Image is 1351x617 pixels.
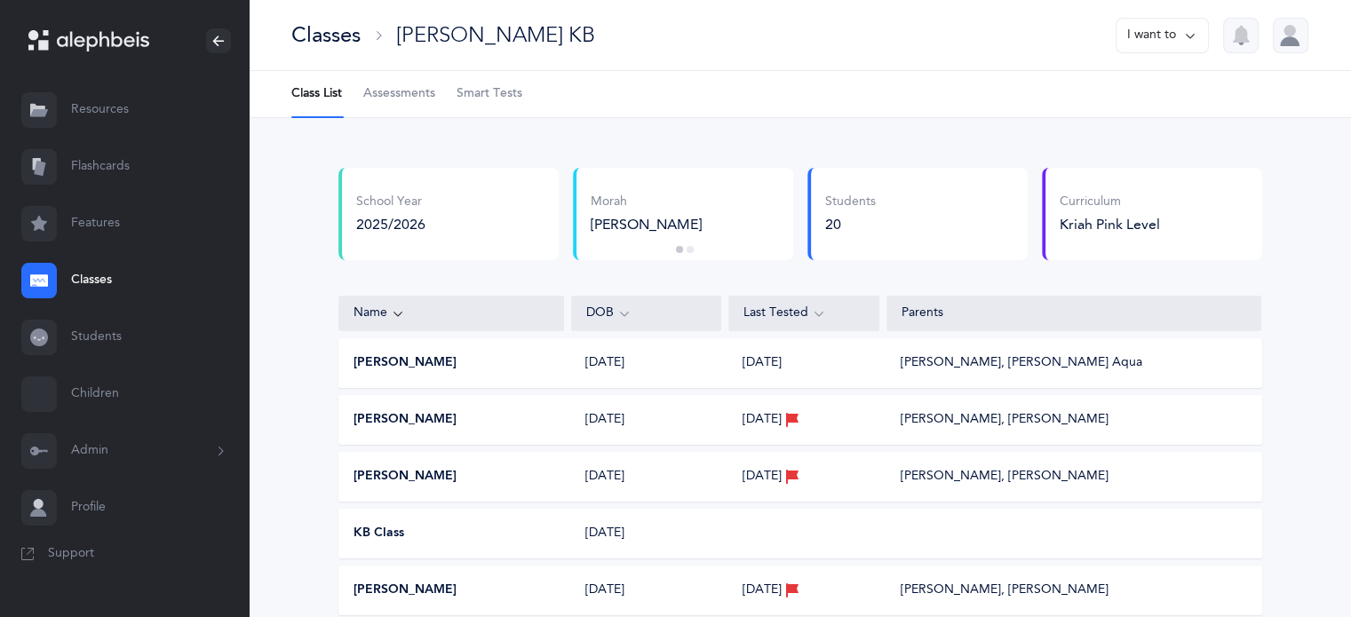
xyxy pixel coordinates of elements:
div: Name [354,304,549,323]
div: DOB [586,304,707,323]
div: Parents [902,305,1247,322]
div: [DATE] [571,581,721,599]
div: School Year [356,194,425,211]
div: [PERSON_NAME], [PERSON_NAME] [901,411,1109,429]
div: [DATE] [571,525,721,542]
button: I want to [1116,18,1209,53]
div: Morah [591,194,779,211]
button: [PERSON_NAME] [354,354,457,372]
span: Assessments [363,85,435,103]
span: [DATE] [743,411,782,429]
button: [PERSON_NAME] [354,411,457,429]
span: [DATE] [743,354,782,372]
div: Last Tested [743,304,864,323]
div: 2025/2026 [356,215,425,234]
div: Kriah Pink Level [1060,215,1160,234]
button: [PERSON_NAME] [354,468,457,486]
span: Smart Tests [457,85,522,103]
div: [PERSON_NAME], [PERSON_NAME] Aqua [901,354,1142,372]
button: [PERSON_NAME] [354,581,457,599]
div: Classes [291,20,361,50]
div: [PERSON_NAME], [PERSON_NAME] [901,581,1109,599]
div: 20 [825,215,876,234]
div: Curriculum [1060,194,1160,211]
span: [DATE] [743,468,782,486]
div: [PERSON_NAME], [PERSON_NAME] [901,468,1109,486]
div: [PERSON_NAME] KB [396,20,595,50]
button: 1 [676,246,683,253]
div: [PERSON_NAME] [591,215,779,234]
button: KB Class [354,525,404,542]
div: Students [825,194,876,211]
span: [DATE] [743,581,782,599]
button: 2 [687,246,694,253]
div: [DATE] [571,411,721,429]
span: Support [48,545,94,563]
div: [DATE] [571,354,721,372]
div: [DATE] [571,468,721,486]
